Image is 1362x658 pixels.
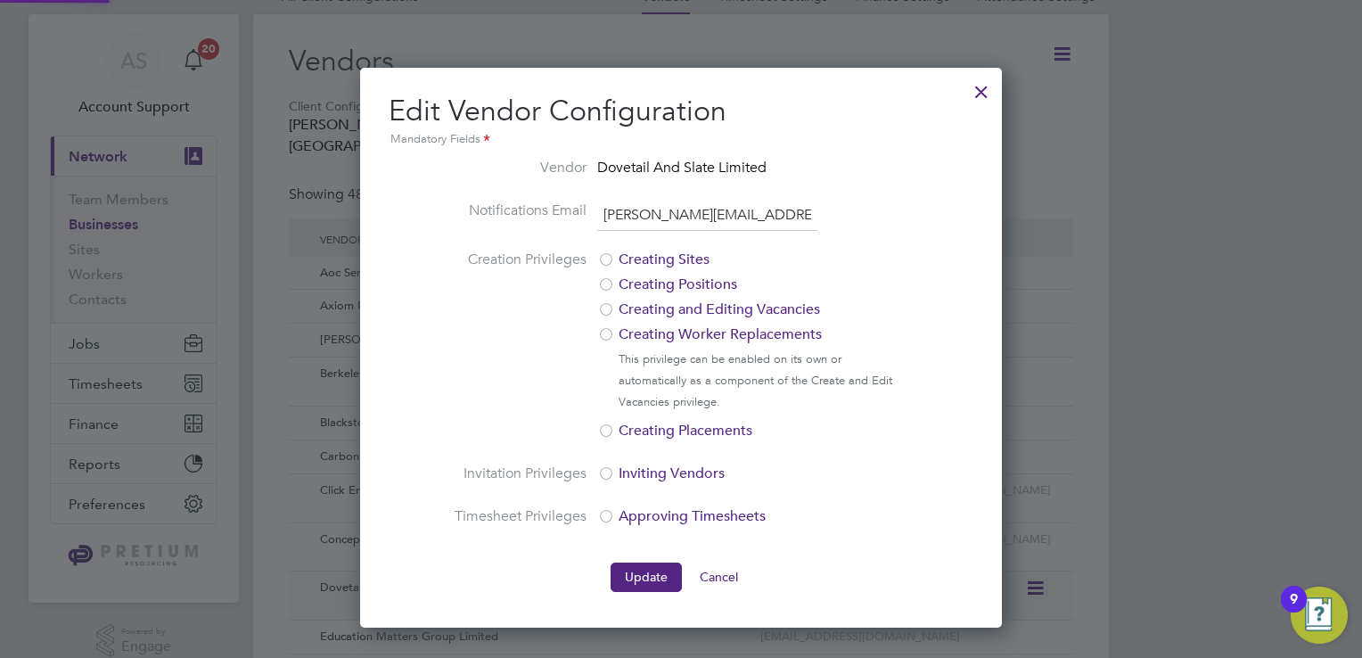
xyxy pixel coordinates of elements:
button: Cancel [685,563,752,591]
label: Timesheet Privileges [453,506,587,527]
label: Creating Positions [597,274,896,295]
div: This privilege can be enabled on its own or automatically as a component of the Create and Edit V... [619,349,909,420]
button: Open Resource Center, 9 new notifications [1291,587,1348,644]
label: Notifications Email [453,200,587,228]
label: Creating Placements [597,420,896,441]
span: Dovetail And Slate Limited [597,157,767,182]
div: 9 [1290,599,1298,622]
label: Vendor [453,157,587,178]
label: Creating Worker Replacements [597,324,896,345]
label: Inviting Vendors [597,463,896,484]
h2: Edit Vendor Configuration [389,93,973,150]
button: Update [611,563,682,591]
label: Approving Timesheets [597,506,896,527]
label: Invitation Privileges [453,463,587,484]
label: Creating and Editing Vacancies [597,299,896,320]
label: Creation Privileges [453,249,587,441]
label: Creating Sites [597,249,896,270]
div: Mandatory Fields [389,130,973,150]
